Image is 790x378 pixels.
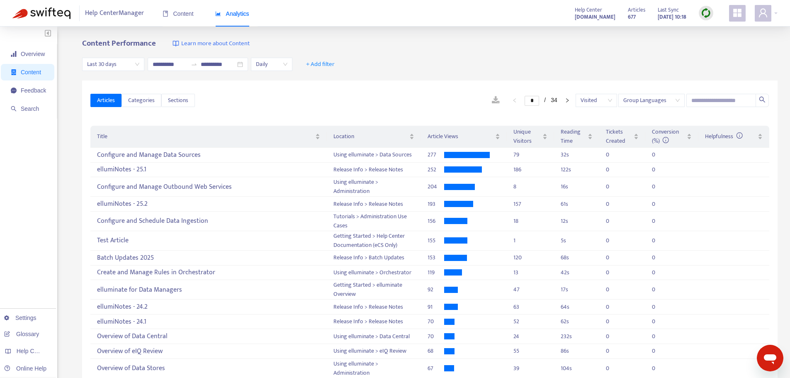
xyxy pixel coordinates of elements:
[701,8,711,18] img: sync.dc5367851b00ba804db3.png
[513,165,547,174] div: 186
[575,12,615,22] a: [DOMAIN_NAME]
[97,266,320,280] div: Create and Manage Rules in Orchestrator
[428,268,444,277] div: 119
[658,5,679,15] span: Last Sync
[606,200,622,209] div: 0
[507,126,554,148] th: Unique Visitors
[544,97,546,103] span: /
[21,51,45,57] span: Overview
[21,105,39,112] span: Search
[181,39,250,49] span: Learn more about Content
[327,177,421,197] td: Using elluminate > Administration
[652,200,668,209] div: 0
[513,253,547,262] div: 120
[428,200,444,209] div: 193
[428,253,444,262] div: 153
[606,332,622,341] div: 0
[652,217,668,226] div: 0
[21,87,46,94] span: Feedback
[161,94,195,107] button: Sections
[173,39,250,49] a: Learn more about Content
[97,361,320,375] div: Overview of Data Stores
[97,344,320,358] div: Overview of eIQ Review
[606,285,622,294] div: 0
[513,332,547,341] div: 24
[561,236,593,245] div: 5 s
[561,332,593,341] div: 232 s
[97,132,313,141] span: Title
[512,98,517,103] span: left
[327,266,421,280] td: Using elluminate > Orchestrator
[513,200,547,209] div: 157
[606,364,622,373] div: 0
[525,95,557,105] li: 1/34
[428,182,444,191] div: 204
[4,365,46,372] a: Online Help
[705,132,743,141] span: Helpfulness
[97,148,320,162] div: Configure and Manage Data Sources
[128,96,155,105] span: Categories
[561,95,574,105] button: right
[12,7,70,19] img: Swifteq
[428,217,444,226] div: 156
[421,126,507,148] th: Article Views
[327,251,421,266] td: Release Info > Batch Updates
[97,283,320,297] div: elluminate for Data Managers
[758,8,768,18] span: user
[11,88,17,93] span: message
[606,165,622,174] div: 0
[256,58,287,71] span: Daily
[628,5,645,15] span: Articles
[97,215,320,228] div: Configure and Schedule Data Ingestion
[173,40,179,47] img: image-link
[513,346,547,356] div: 55
[628,12,636,22] strong: 677
[97,315,320,329] div: ellumiNotes - 24.1
[652,150,668,159] div: 0
[333,132,408,141] span: Location
[554,126,599,148] th: Reading Time
[191,61,197,68] span: to
[11,106,17,112] span: search
[658,12,686,22] strong: [DATE] 10:18
[652,332,668,341] div: 0
[428,285,444,294] div: 92
[191,61,197,68] span: swap-right
[565,98,570,103] span: right
[428,302,444,312] div: 91
[327,344,421,359] td: Using elluminate > eIQ Review
[97,329,320,343] div: Overview of Data Central
[97,163,320,177] div: ellumiNotes - 25.1
[606,127,632,146] span: Tickets Created
[561,182,593,191] div: 16 s
[327,197,421,212] td: Release Info > Release Notes
[97,180,320,194] div: Configure and Manage Outbound Web Services
[300,58,341,71] button: + Add filter
[606,346,622,356] div: 0
[122,94,161,107] button: Categories
[327,163,421,178] td: Release Info > Release Notes
[606,302,622,312] div: 0
[561,253,593,262] div: 68 s
[561,285,593,294] div: 17 s
[97,96,115,105] span: Articles
[97,234,320,248] div: Test Article
[327,315,421,329] td: Release Info > Release Notes
[85,5,144,21] span: Help Center Manager
[428,346,444,356] div: 68
[759,96,766,103] span: search
[11,51,17,57] span: signal
[652,165,668,174] div: 0
[606,253,622,262] div: 0
[428,150,444,159] div: 277
[428,165,444,174] div: 252
[327,212,421,231] td: Tutorials > Administration Use Cases
[508,95,521,105] button: left
[428,332,444,341] div: 70
[561,302,593,312] div: 64 s
[606,182,622,191] div: 0
[561,317,593,326] div: 62 s
[599,126,645,148] th: Tickets Created
[513,317,547,326] div: 52
[97,251,320,265] div: Batch Updates 2025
